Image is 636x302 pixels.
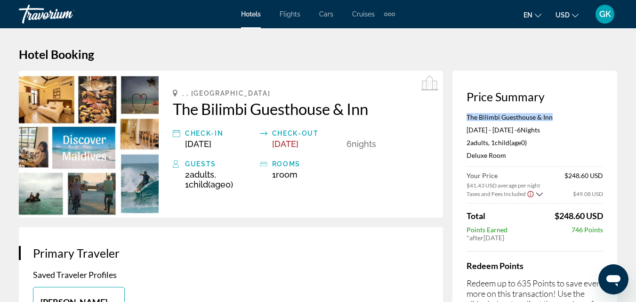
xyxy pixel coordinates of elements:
span: Nights [521,126,540,134]
h3: Price Summary [467,90,603,104]
span: Adults [190,170,214,180]
span: Taxes and Fees Included [467,190,526,197]
button: Extra navigation items [384,7,395,22]
span: ( 0) [189,180,233,189]
span: after [469,234,483,242]
span: Age [210,180,225,189]
span: [DATE] [185,139,211,149]
button: Change currency [555,8,579,22]
button: Show Taxes and Fees disclaimer [527,189,534,198]
span: en [523,11,532,19]
span: Room [276,170,298,180]
span: GK [599,9,611,19]
h1: Hotel Booking [19,47,617,61]
span: 2 [185,170,214,180]
span: Adults [470,139,488,147]
button: Change language [523,8,541,22]
div: Check-out [272,128,342,139]
img: The Bilimbi Guesthouse & Inn [19,71,159,218]
span: 6 [517,126,521,134]
span: 746 Points [572,226,603,234]
p: Saved Traveler Profiles [33,269,429,280]
span: 2 [467,139,488,147]
span: Your Price [467,171,540,180]
span: $41.43 USD average per night [467,182,540,189]
span: $248.60 USD [555,211,603,221]
div: Guests [185,158,255,170]
span: Age [511,139,521,147]
a: The Bilimbi Guesthouse & Inn [173,99,429,118]
span: 1 [272,170,298,180]
span: , 1 [488,139,527,147]
span: Child [495,139,509,147]
a: Travorium [19,2,113,26]
button: Show Taxes and Fees breakdown [467,189,543,198]
p: [DATE] - [DATE] - [467,126,603,134]
span: $248.60 USD [564,171,603,189]
span: , , [GEOGRAPHIC_DATA] [182,90,270,97]
span: , 1 [185,170,233,189]
p: The Bilimbi Guesthouse & Inn [467,113,603,121]
a: Cars [319,10,333,18]
span: Nights [352,139,376,149]
span: Points Earned [467,226,507,234]
div: Check-in [185,128,255,139]
span: 6 [346,139,352,149]
a: Hotels [241,10,261,18]
a: Cruises [352,10,375,18]
span: $49.08 USD [573,190,603,197]
iframe: Кнопка запуска окна обмена сообщениями [598,264,628,294]
span: ( 0) [495,139,527,147]
div: rooms [272,158,342,170]
p: Deluxe Room [467,151,603,159]
a: Flights [280,10,300,18]
span: [DATE] [272,139,298,149]
span: Total [467,211,485,221]
h4: Redeem Points [467,261,603,271]
h3: Primary Traveler [33,246,429,260]
span: Child [189,180,208,189]
div: * [DATE] [467,234,603,242]
span: USD [555,11,570,19]
button: User Menu [593,4,617,24]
